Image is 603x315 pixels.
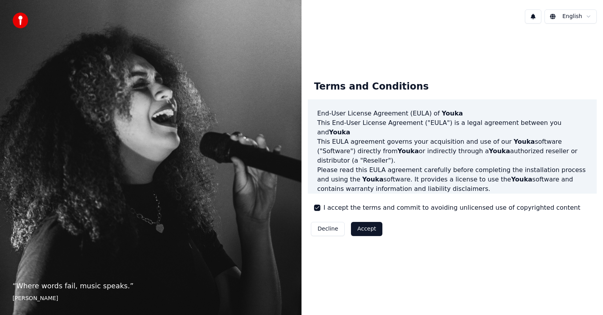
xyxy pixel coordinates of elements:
[398,147,419,155] span: Youka
[317,165,587,194] p: Please read this EULA agreement carefully before completing the installation process and using th...
[511,176,532,183] span: Youka
[308,74,435,99] div: Terms and Conditions
[13,280,289,291] p: “ Where words fail, music speaks. ”
[317,109,587,118] h3: End-User License Agreement (EULA) of
[13,295,289,302] footer: [PERSON_NAME]
[323,203,580,212] label: I accept the terms and commit to avoiding unlicensed use of copyrighted content
[362,176,384,183] span: Youka
[317,194,587,231] p: If you register for a free trial of the software, this EULA agreement will also govern that trial...
[329,128,350,136] span: Youka
[317,137,587,165] p: This EULA agreement governs your acquisition and use of our software ("Software") directly from o...
[317,118,587,137] p: This End-User License Agreement ("EULA") is a legal agreement between you and
[351,222,382,236] button: Accept
[311,222,345,236] button: Decline
[442,110,463,117] span: Youka
[513,138,535,145] span: Youka
[13,13,28,28] img: youka
[489,147,510,155] span: Youka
